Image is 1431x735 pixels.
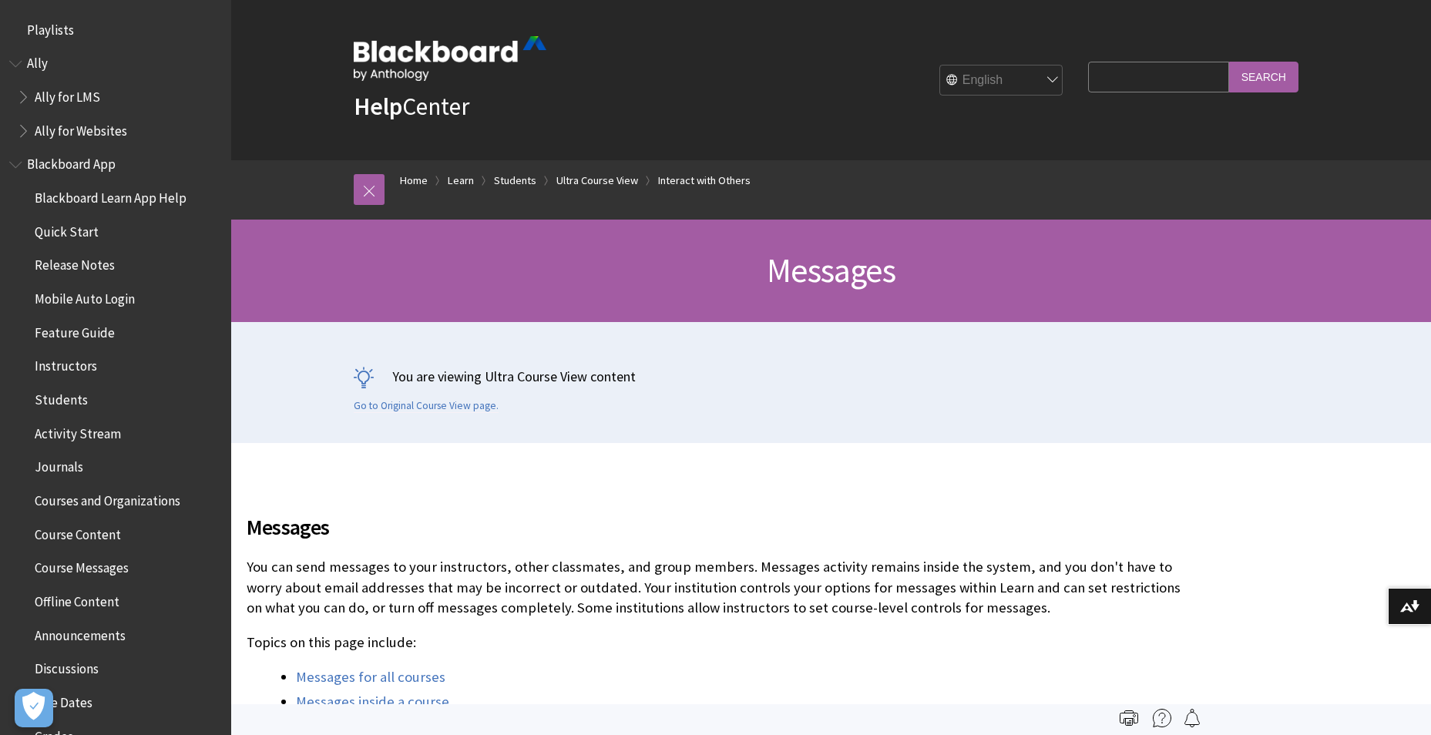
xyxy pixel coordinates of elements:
[15,689,53,727] button: Open Preferences
[35,354,97,374] span: Instructors
[35,488,180,508] span: Courses and Organizations
[1153,709,1171,727] img: More help
[27,152,116,173] span: Blackboard App
[296,668,445,686] a: Messages for all courses
[35,185,186,206] span: Blackboard Learn App Help
[556,171,638,190] a: Ultra Course View
[494,171,536,190] a: Students
[35,455,83,475] span: Journals
[35,656,99,676] span: Discussions
[1229,62,1298,92] input: Search
[35,421,121,441] span: Activity Stream
[296,693,449,711] a: Messages inside a course
[354,367,1309,386] p: You are viewing Ultra Course View content
[247,511,1187,543] span: Messages
[35,286,135,307] span: Mobile Auto Login
[35,219,99,240] span: Quick Start
[35,84,100,105] span: Ally for LMS
[35,623,126,643] span: Announcements
[35,253,115,274] span: Release Notes
[1120,709,1138,727] img: Print
[35,387,88,408] span: Students
[354,91,469,122] a: HelpCenter
[27,51,48,72] span: Ally
[247,557,1187,618] p: You can send messages to your instructors, other classmates, and group members. Messages activity...
[1183,709,1201,727] img: Follow this page
[27,17,74,38] span: Playlists
[35,320,115,341] span: Feature Guide
[9,51,222,144] nav: Book outline for Anthology Ally Help
[35,690,92,710] span: Due Dates
[35,589,119,609] span: Offline Content
[35,522,121,542] span: Course Content
[448,171,474,190] a: Learn
[354,399,499,413] a: Go to Original Course View page.
[354,36,546,81] img: Blackboard by Anthology
[354,91,402,122] strong: Help
[400,171,428,190] a: Home
[9,17,222,43] nav: Book outline for Playlists
[658,171,751,190] a: Interact with Others
[767,249,895,291] span: Messages
[35,118,127,139] span: Ally for Websites
[35,555,129,576] span: Course Messages
[940,65,1063,96] select: Site Language Selector
[247,633,1187,653] p: Topics on this page include:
